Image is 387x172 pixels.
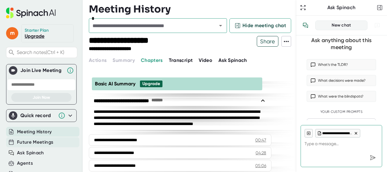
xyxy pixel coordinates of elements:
span: Chapters [141,57,163,63]
button: Summary [113,57,134,64]
h3: Meeting History [89,3,171,15]
span: Transcript [169,57,193,63]
button: Video [199,57,212,64]
div: New chat [319,23,364,28]
span: Summary [113,57,134,63]
button: Hide meeting chat [229,18,291,33]
button: View conversation history [299,19,312,31]
button: Create custom prompt [307,118,376,129]
button: Share [257,36,278,47]
div: Quick record [9,109,74,122]
span: Actions [89,57,106,63]
div: 05:06 [255,163,266,169]
button: Ask Spinach [17,149,44,156]
span: Video [199,57,212,63]
div: 04:28 [256,150,266,156]
button: What decisions were made? [307,75,376,86]
div: Upgrade [142,81,160,87]
a: Upgrade [25,33,44,39]
span: Hide meeting chat [242,22,286,29]
button: Meeting History [17,128,52,135]
div: Starter Plan [25,28,49,33]
div: Your Custom Prompts [307,110,376,114]
button: Ask Spinach [218,57,247,64]
span: Ask Spinach [218,57,247,63]
img: Join Live Meeting [10,67,16,73]
button: What’s the TLDR? [307,59,376,70]
span: Basic AI Summary [95,81,135,87]
button: What were the blindspots? [307,91,376,102]
span: Search notes (Ctrl + K) [17,49,75,55]
button: Future Meetings [17,139,53,146]
button: Chapters [141,57,163,64]
button: Open [216,21,225,30]
div: Send message [367,152,378,163]
button: Join Now [11,93,71,102]
div: Join Live Meeting [20,67,64,73]
div: Quick record [20,113,55,119]
span: m [6,27,18,39]
button: Actions [89,57,106,64]
button: Expand to Ask Spinach page [299,3,307,12]
span: Join Now [33,95,50,100]
div: Ask Spinach [307,5,375,11]
button: Agents [17,160,33,167]
div: 00:47 [255,137,266,143]
button: Transcript [169,57,193,64]
div: Join Live MeetingJoin Live Meeting [9,64,74,77]
div: Ask anything about this meeting [307,37,376,51]
button: Close conversation sidebar [375,3,384,12]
